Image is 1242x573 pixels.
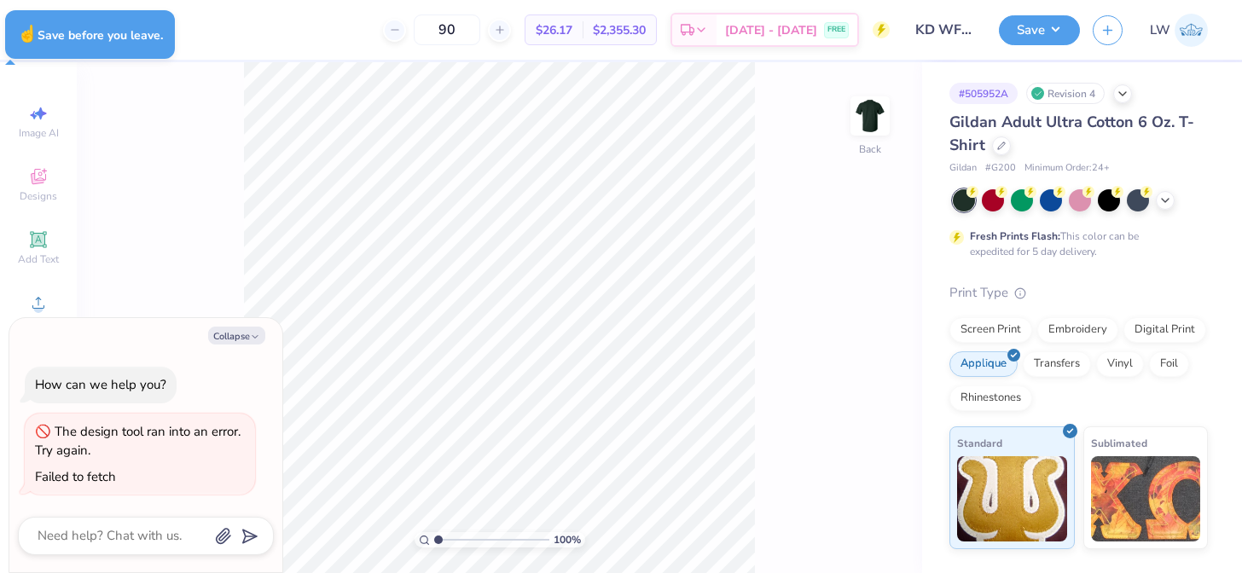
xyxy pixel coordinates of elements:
[593,21,646,39] span: $2,355.30
[21,315,55,329] span: Upload
[1150,20,1170,40] span: LW
[957,434,1002,452] span: Standard
[949,161,977,176] span: Gildan
[970,229,1060,243] strong: Fresh Prints Flash:
[949,112,1194,155] span: Gildan Adult Ultra Cotton 6 Oz. T-Shirt
[536,21,572,39] span: $26.17
[970,229,1180,259] div: This color can be expedited for 5 day delivery.
[853,99,887,133] img: Back
[1037,317,1118,343] div: Embroidery
[985,161,1016,176] span: # G200
[1023,351,1091,377] div: Transfers
[949,317,1032,343] div: Screen Print
[1024,161,1110,176] span: Minimum Order: 24 +
[1096,351,1144,377] div: Vinyl
[1150,14,1208,47] a: LW
[19,126,59,140] span: Image AI
[1091,434,1147,452] span: Sublimated
[1123,317,1206,343] div: Digital Print
[1026,83,1105,104] div: Revision 4
[20,189,57,203] span: Designs
[859,142,881,157] div: Back
[18,252,59,266] span: Add Text
[949,351,1018,377] div: Applique
[208,327,265,344] button: Collapse
[35,423,241,460] div: The design tool ran into an error. Try again.
[957,456,1067,541] img: Standard
[35,468,116,485] div: Failed to fetch
[949,385,1032,411] div: Rhinestones
[902,13,986,47] input: Untitled Design
[1149,351,1189,377] div: Foil
[949,83,1018,104] div: # 505952A
[35,376,166,393] div: How can we help you?
[414,14,480,45] input: – –
[949,283,1208,303] div: Print Type
[1175,14,1208,47] img: Lauren Winslow
[725,21,817,39] span: [DATE] - [DATE]
[827,24,845,36] span: FREE
[999,15,1080,45] button: Save
[1091,456,1201,541] img: Sublimated
[554,532,581,547] span: 100 %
